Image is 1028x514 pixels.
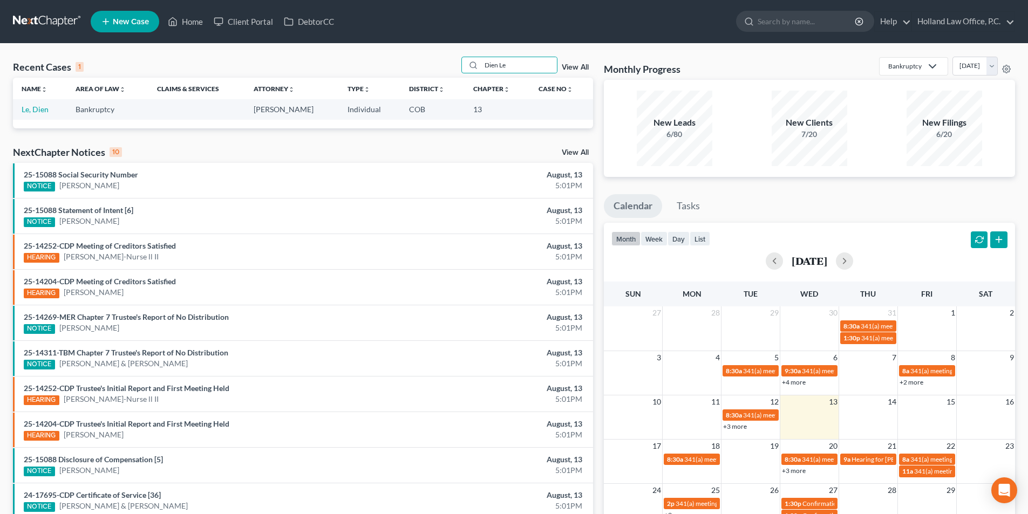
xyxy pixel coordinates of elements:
span: 9 [1009,351,1015,364]
div: New Leads [637,116,712,129]
span: 9:30a [785,367,801,375]
div: New Filings [907,116,982,129]
div: NOTICE [24,467,55,476]
a: +3 more [723,422,747,430]
div: HEARING [24,395,59,405]
span: 2p [667,499,675,508]
a: +3 more [782,467,806,475]
td: COB [400,99,465,119]
div: August, 13 [403,419,582,429]
a: [PERSON_NAME] [59,323,119,333]
a: DebtorCC [278,12,339,31]
div: 5:01PM [403,429,582,440]
input: Search by name... [481,57,557,73]
span: 28 [710,306,721,319]
div: August, 13 [403,347,582,358]
td: Bankruptcy [67,99,149,119]
span: 27 [651,306,662,319]
a: 25-15088 Disclosure of Compensation [5] [24,455,163,464]
div: August, 13 [403,454,582,465]
a: View All [562,64,589,71]
a: [PERSON_NAME] [59,465,119,476]
span: 11a [902,467,913,475]
button: list [690,231,710,246]
span: Hearing for [PERSON_NAME] & [PERSON_NAME] [852,455,993,463]
a: +4 more [782,378,806,386]
div: August, 13 [403,205,582,216]
span: 28 [887,484,897,497]
a: +2 more [900,378,923,386]
i: unfold_more [288,86,295,93]
a: 24-17695-CDP Certificate of Service [36] [24,490,161,499]
span: Tue [744,289,758,298]
div: 5:01PM [403,287,582,298]
span: 27 [828,484,839,497]
a: 25-14252-CDP Meeting of Creditors Satisfied [24,241,176,250]
div: 5:01PM [403,465,582,476]
a: [PERSON_NAME] [59,216,119,227]
button: day [668,231,690,246]
span: 19 [769,440,780,453]
div: August, 13 [403,169,582,180]
div: 5:01PM [403,501,582,511]
div: NOTICE [24,182,55,191]
span: 29 [945,484,956,497]
span: 1:30p [843,334,860,342]
div: August, 13 [403,276,582,287]
div: Bankruptcy [888,61,922,71]
span: 22 [945,440,956,453]
span: New Case [113,18,149,26]
span: 6 [832,351,839,364]
td: Individual [339,99,400,119]
a: 25-14204-CDP Meeting of Creditors Satisfied [24,277,176,286]
span: 1 [950,306,956,319]
span: 29 [769,306,780,319]
i: unfold_more [119,86,126,93]
div: 7/20 [772,129,847,140]
div: 5:01PM [403,358,582,369]
span: Wed [800,289,818,298]
span: 341(a) meeting for [PERSON_NAME] [861,322,965,330]
div: New Clients [772,116,847,129]
span: 18 [710,440,721,453]
a: Typeunfold_more [348,85,370,93]
i: unfold_more [438,86,445,93]
a: Help [875,12,911,31]
span: 17 [651,440,662,453]
a: Tasks [667,194,710,218]
div: HEARING [24,431,59,441]
div: 5:01PM [403,394,582,405]
div: Open Intercom Messenger [991,477,1017,503]
div: August, 13 [403,383,582,394]
a: [PERSON_NAME] [59,180,119,191]
span: 21 [887,440,897,453]
span: 14 [887,395,897,408]
a: Chapterunfold_more [473,85,510,93]
span: 30 [828,306,839,319]
div: 5:01PM [403,216,582,227]
a: Le, Dien [22,105,49,114]
a: Home [162,12,208,31]
span: 8a [902,367,909,375]
span: 8 [950,351,956,364]
span: 8:30a [785,455,801,463]
h2: [DATE] [792,255,827,266]
a: [PERSON_NAME]-Nurse ll II [64,251,159,262]
a: Area of Lawunfold_more [76,85,126,93]
span: Thu [860,289,876,298]
div: 5:01PM [403,323,582,333]
span: 23 [1004,440,1015,453]
h3: Monthly Progress [604,63,680,76]
span: 20 [828,440,839,453]
span: 16 [1004,395,1015,408]
span: 341(a) meeting for [PERSON_NAME] [684,455,788,463]
a: 25-15088 Social Security Number [24,170,138,179]
a: 25-14311-TBM Chapter 7 Trustee's Report of No Distribution [24,348,228,357]
span: 341(a) meeting for [PERSON_NAME] & [PERSON_NAME] [802,455,963,463]
div: NOTICE [24,217,55,227]
i: unfold_more [364,86,370,93]
a: 25-15088 Statement of Intent [6] [24,205,133,215]
span: 11 [710,395,721,408]
span: 341(a) meeting for [PERSON_NAME] & [PERSON_NAME] [676,499,837,508]
span: 9a [843,455,850,463]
